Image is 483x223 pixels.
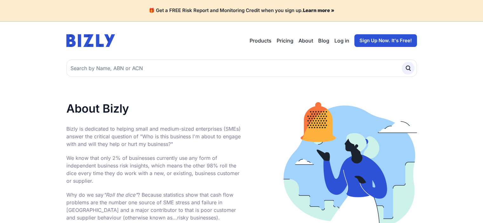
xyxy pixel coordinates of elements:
[66,60,417,77] input: Search by Name, ABN or ACN
[8,8,475,14] h4: 🎁 Get a FREE Risk Report and Monitoring Credit when you sign up.
[250,37,272,44] button: Products
[66,125,242,148] p: Bizly is dedicated to helping small and medium-sized enterprises (SMEs) answer the critical quest...
[66,191,242,221] p: Why do we say ? Because statistics show that cash flow problems are the number one source of SME ...
[354,34,417,47] a: Sign Up Now. It's Free!
[303,7,334,13] a: Learn more »
[318,37,329,44] a: Blog
[66,154,242,185] p: We know that only 2% of businesses currently use any form of independent business risk insights, ...
[277,37,293,44] a: Pricing
[66,102,242,115] h1: About Bizly
[104,192,138,198] i: "Roll the dice"
[334,37,349,44] a: Log in
[299,37,313,44] a: About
